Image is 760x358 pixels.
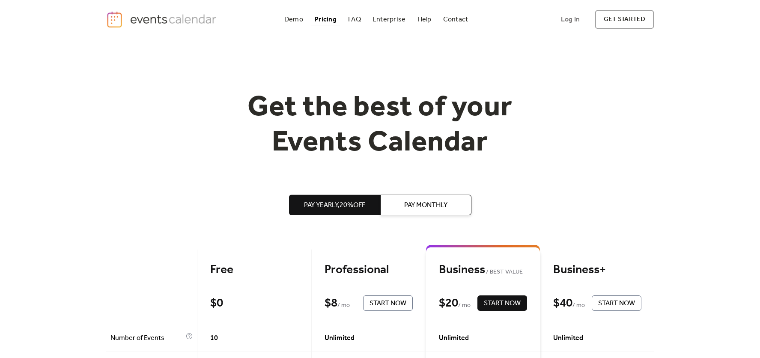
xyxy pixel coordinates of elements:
[289,195,380,215] button: Pay Yearly,20%off
[337,301,350,311] span: / mo
[439,296,458,311] div: $ 20
[414,14,435,25] a: Help
[484,298,521,309] span: Start Now
[443,17,468,22] div: Contact
[106,11,219,28] a: home
[598,298,635,309] span: Start Now
[348,17,361,22] div: FAQ
[281,14,307,25] a: Demo
[110,333,184,343] span: Number of Events
[345,14,364,25] a: FAQ
[477,295,527,311] button: Start Now
[304,200,365,211] span: Pay Yearly, 20% off
[370,298,406,309] span: Start Now
[210,262,298,277] div: Free
[439,262,527,277] div: Business
[363,295,413,311] button: Start Now
[592,295,641,311] button: Start Now
[458,301,471,311] span: / mo
[553,296,572,311] div: $ 40
[553,262,641,277] div: Business+
[404,200,447,211] span: Pay Monthly
[216,90,545,160] h1: Get the best of your Events Calendar
[595,10,654,29] a: get started
[373,17,405,22] div: Enterprise
[325,296,337,311] div: $ 8
[369,14,409,25] a: Enterprise
[572,301,585,311] span: / mo
[440,14,472,25] a: Contact
[210,333,218,343] span: 10
[311,14,340,25] a: Pricing
[325,262,413,277] div: Professional
[210,296,223,311] div: $ 0
[325,333,355,343] span: Unlimited
[380,195,471,215] button: Pay Monthly
[439,333,469,343] span: Unlimited
[417,17,432,22] div: Help
[315,17,337,22] div: Pricing
[552,10,588,29] a: Log In
[553,333,583,343] span: Unlimited
[485,267,523,277] span: BEST VALUE
[284,17,303,22] div: Demo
